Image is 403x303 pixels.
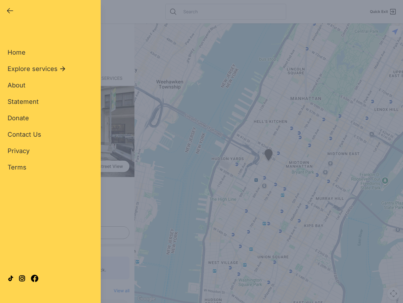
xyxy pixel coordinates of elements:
span: Explore services [8,64,58,73]
a: Donate [8,114,29,122]
a: Home [8,48,26,57]
button: Explore services [8,64,66,73]
a: Statement [8,97,39,106]
span: Donate [8,114,29,122]
span: Privacy [8,147,30,155]
a: Terms [8,163,26,172]
span: Contact Us [8,131,41,138]
a: Contact Us [8,130,41,139]
span: Statement [8,98,39,105]
span: About [8,81,26,89]
a: About [8,81,26,90]
a: Privacy [8,146,30,155]
span: Home [8,49,26,56]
